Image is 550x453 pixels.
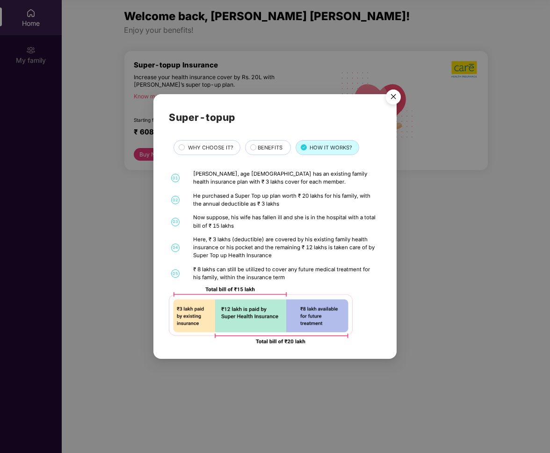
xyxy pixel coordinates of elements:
[171,244,180,252] span: 04
[171,174,180,182] span: 01
[380,85,406,111] img: svg+xml;base64,PHN2ZyB4bWxucz0iaHR0cDovL3d3dy53My5vcmcvMjAwMC9zdmciIHdpZHRoPSI1NiIgaGVpZ2h0PSI1Ni...
[171,218,180,226] span: 03
[169,110,381,125] h2: Super-topup
[380,85,405,111] button: Close
[258,144,282,152] span: BENEFITS
[193,170,378,186] div: [PERSON_NAME], age [DEMOGRAPHIC_DATA] has an existing family health insurance plan with ₹ 3 lakhs...
[193,214,378,230] div: Now suppose, his wife has fallen ill and she is in the hospital with a total bill of ₹ 15 lakhs
[171,196,180,204] span: 02
[193,236,378,260] div: Here, ₹ 3 lakhs (deductible) are covered by his existing family health insurance or his pocket an...
[171,269,180,278] span: 05
[188,144,233,152] span: WHY CHOOSE IT?
[193,266,378,282] div: ₹ 8 lakhs can still be utilized to cover any future medical treatment for his family, within the ...
[310,144,352,152] span: HOW IT WORKS?
[169,287,353,343] img: 92ad5f425632aafc39dd5e75337fe900.png
[193,192,378,208] div: He purchased a Super Top up plan worth ₹ 20 lakhs for his family, with the annual deductible as ₹...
